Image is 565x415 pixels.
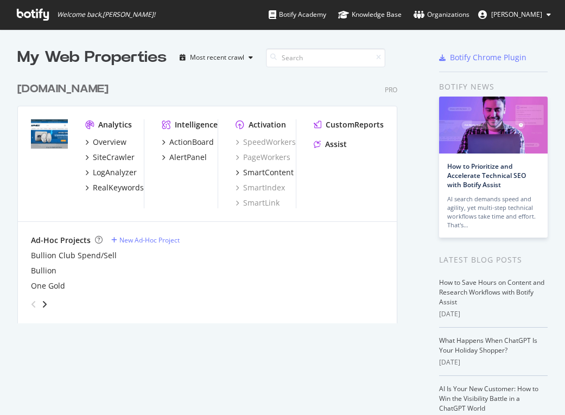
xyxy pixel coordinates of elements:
[269,9,326,20] div: Botify Academy
[469,6,560,23] button: [PERSON_NAME]
[249,119,286,130] div: Activation
[385,85,397,94] div: Pro
[447,195,539,229] div: AI search demands speed and agility, yet multi-step technical workflows take time and effort. Tha...
[325,139,347,150] div: Assist
[31,119,68,149] img: APMEX.com
[236,137,296,148] a: SpeedWorkers
[98,119,132,130] div: Analytics
[17,81,109,97] div: [DOMAIN_NAME]
[17,81,113,97] a: [DOMAIN_NAME]
[17,68,406,323] div: grid
[31,250,117,261] a: Bullion Club Spend/Sell
[314,119,384,130] a: CustomReports
[447,162,526,189] a: How to Prioritize and Accelerate Technical SEO with Botify Assist
[190,54,244,61] div: Most recent crawl
[439,357,548,367] div: [DATE]
[31,265,56,276] a: Bullion
[439,336,537,355] a: What Happens When ChatGPT Is Your Holiday Shopper?
[85,182,144,193] a: RealKeywords
[162,152,207,163] a: AlertPanel
[17,47,167,68] div: My Web Properties
[57,10,155,19] span: Welcome back, [PERSON_NAME] !
[175,119,218,130] div: Intelligence
[85,137,126,148] a: Overview
[111,235,180,245] a: New Ad-Hoc Project
[236,197,280,208] a: SmartLink
[439,254,548,266] div: Latest Blog Posts
[175,49,257,66] button: Most recent crawl
[236,152,290,163] a: PageWorkers
[314,139,347,150] a: Assist
[326,119,384,130] div: CustomReports
[266,48,385,67] input: Search
[338,9,402,20] div: Knowledge Base
[31,235,91,246] div: Ad-Hoc Projects
[85,167,137,178] a: LogAnalyzer
[93,182,144,193] div: RealKeywords
[439,52,526,63] a: Botify Chrome Plugin
[162,137,214,148] a: ActionBoard
[93,167,137,178] div: LogAnalyzer
[243,167,294,178] div: SmartContent
[439,81,548,93] div: Botify news
[439,97,548,154] img: How to Prioritize and Accelerate Technical SEO with Botify Assist
[119,235,180,245] div: New Ad-Hoc Project
[93,152,135,163] div: SiteCrawler
[236,182,285,193] a: SmartIndex
[27,296,41,313] div: angle-left
[439,384,538,413] a: AI Is Your New Customer: How to Win the Visibility Battle in a ChatGPT World
[414,9,469,20] div: Organizations
[169,152,207,163] div: AlertPanel
[85,152,135,163] a: SiteCrawler
[491,10,542,19] span: Zachary Thompson
[31,280,65,291] a: One Gold
[450,52,526,63] div: Botify Chrome Plugin
[439,278,544,307] a: How to Save Hours on Content and Research Workflows with Botify Assist
[41,299,48,310] div: angle-right
[93,137,126,148] div: Overview
[236,167,294,178] a: SmartContent
[169,137,214,148] div: ActionBoard
[439,309,548,319] div: [DATE]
